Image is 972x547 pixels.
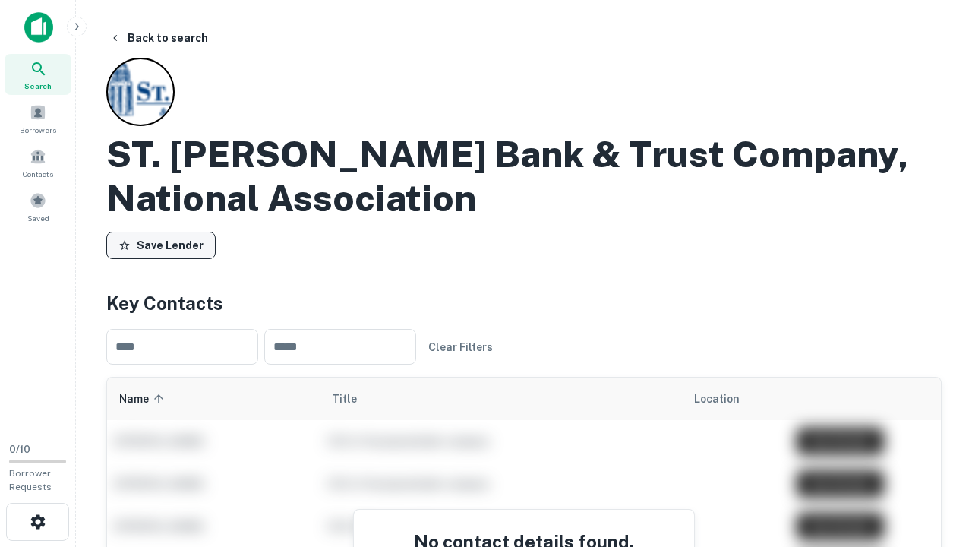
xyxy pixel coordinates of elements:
button: Save Lender [106,232,216,259]
a: Saved [5,186,71,227]
button: Clear Filters [422,334,499,361]
img: capitalize-icon.png [24,12,53,43]
h4: Key Contacts [106,289,942,317]
h2: ST. [PERSON_NAME] Bank & Trust Company, National Association [106,132,942,220]
span: Saved [27,212,49,224]
span: Borrowers [20,124,56,136]
iframe: Chat Widget [896,425,972,498]
span: 0 / 10 [9,444,30,455]
span: Borrower Requests [9,468,52,492]
a: Contacts [5,142,71,183]
a: Borrowers [5,98,71,139]
span: Search [24,80,52,92]
a: Search [5,54,71,95]
button: Back to search [103,24,214,52]
span: Contacts [23,168,53,180]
